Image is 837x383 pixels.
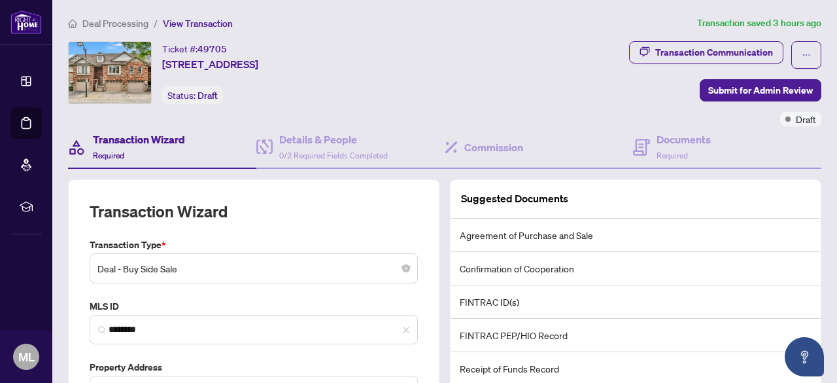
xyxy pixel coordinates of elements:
[700,79,821,101] button: Submit for Admin Review
[402,264,410,272] span: close-circle
[697,16,821,31] article: Transaction saved 3 hours ago
[451,319,821,352] li: FINTRAC PEP/HIO Record
[98,326,106,334] img: search_icon
[629,41,783,64] button: Transaction Communication
[90,299,418,314] label: MLS ID
[90,360,418,374] label: Property Address
[154,16,158,31] li: /
[657,151,688,160] span: Required
[90,238,418,252] label: Transaction Type
[10,10,42,34] img: logo
[90,201,228,222] h2: Transaction Wizard
[197,43,227,55] span: 49705
[93,132,185,147] h4: Transaction Wizard
[451,219,821,252] li: Agreement of Purchase and Sale
[796,112,816,126] span: Draft
[708,80,813,101] span: Submit for Admin Review
[18,348,35,366] span: ML
[451,252,821,285] li: Confirmation of Cooperation
[279,151,388,160] span: 0/2 Required Fields Completed
[451,285,821,319] li: FINTRAC ID(s)
[162,86,223,104] div: Status:
[68,19,77,28] span: home
[197,90,218,101] span: Draft
[97,256,410,281] span: Deal - Buy Side Sale
[655,42,773,63] div: Transaction Communication
[69,42,151,103] img: IMG-40756689_1.jpg
[402,326,410,334] span: close
[657,132,711,147] h4: Documents
[279,132,388,147] h4: Details & People
[162,41,227,56] div: Ticket #:
[802,50,811,60] span: ellipsis
[162,56,258,72] span: [STREET_ADDRESS]
[93,151,124,160] span: Required
[163,18,233,29] span: View Transaction
[461,191,568,207] article: Suggested Documents
[785,337,824,376] button: Open asap
[82,18,148,29] span: Deal Processing
[464,139,523,155] h4: Commission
